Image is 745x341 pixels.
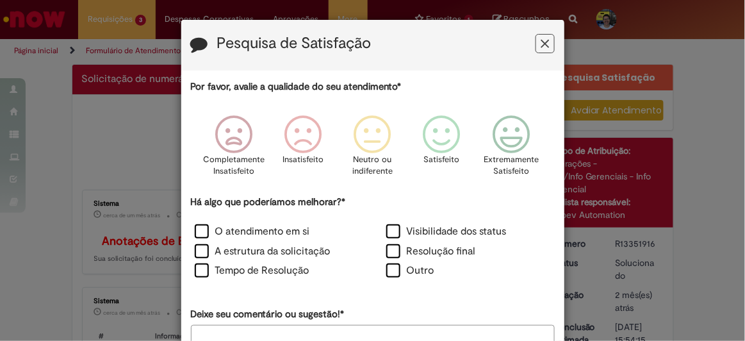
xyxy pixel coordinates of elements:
[349,154,395,178] p: Neutro ou indiferente
[282,154,323,166] p: Insatisfeito
[484,154,539,178] p: Extremamente Satisfeito
[191,80,402,94] label: Por favor, avalie a qualidade do seu atendimento*
[479,106,544,194] div: Extremamente Satisfeito
[409,106,475,194] div: Satisfeito
[191,308,345,321] label: Deixe seu comentário ou sugestão!*
[217,35,372,52] label: Pesquisa de Satisfação
[386,263,434,278] label: Outro
[195,244,331,259] label: A estrutura da solicitação
[424,154,460,166] p: Satisfeito
[386,244,476,259] label: Resolução final
[191,195,555,282] div: Há algo que poderíamos melhorar?*
[195,224,310,239] label: O atendimento em si
[195,263,309,278] label: Tempo de Resolução
[340,106,405,194] div: Neutro ou indiferente
[201,106,266,194] div: Completamente Insatisfeito
[203,154,265,178] p: Completamente Insatisfeito
[270,106,336,194] div: Insatisfeito
[386,224,507,239] label: Visibilidade dos status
